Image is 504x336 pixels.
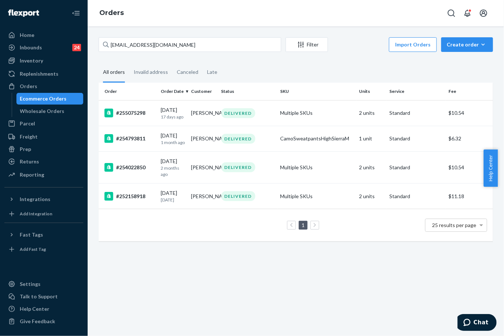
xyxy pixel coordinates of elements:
[20,95,67,102] div: Ecommerce Orders
[69,6,83,20] button: Close Navigation
[446,100,493,126] td: $10.54
[104,109,155,117] div: #255075298
[476,6,491,20] button: Open account menu
[356,126,387,151] td: 1 unit
[4,243,83,255] a: Add Fast Tag
[20,83,37,90] div: Orders
[4,316,83,327] button: Give Feedback
[4,291,83,302] button: Talk to Support
[20,70,58,78] div: Replenishments
[278,83,356,100] th: SKU
[389,193,443,200] p: Standard
[447,41,488,48] div: Create order
[4,80,83,92] a: Orders
[99,37,281,52] input: Search orders
[104,192,155,201] div: #252158918
[4,229,83,241] button: Fast Tags
[386,83,446,100] th: Service
[161,189,185,203] div: [DATE]
[20,231,43,238] div: Fast Tags
[161,197,185,203] p: [DATE]
[188,184,218,209] td: [PERSON_NAME]
[446,184,493,209] td: $11.18
[207,63,217,82] div: Late
[458,314,497,332] iframe: Opens a widget where you can chat to one of our agents
[218,83,278,100] th: Status
[4,131,83,143] a: Freight
[4,118,83,129] a: Parcel
[20,158,39,165] div: Returns
[158,83,188,100] th: Order Date
[278,100,356,126] td: Multiple SKUs
[191,88,215,94] div: Customer
[300,222,306,228] a: Page 1 is your current page
[4,29,83,41] a: Home
[161,139,185,146] p: 1 month ago
[446,151,493,183] td: $10.54
[4,143,83,155] a: Prep
[20,44,42,51] div: Inbounds
[389,37,437,52] button: Import Orders
[446,126,493,151] td: $6.32
[389,135,443,142] p: Standard
[460,6,475,20] button: Open notifications
[4,193,83,205] button: Integrations
[161,106,185,120] div: [DATE]
[20,293,58,300] div: Talk to Support
[20,31,34,39] div: Home
[4,55,83,67] a: Inventory
[134,63,168,82] div: Invalid address
[20,318,55,325] div: Give Feedback
[389,109,443,117] p: Standard
[103,63,125,83] div: All orders
[161,132,185,146] div: [DATE]
[161,114,185,120] p: 17 days ago
[4,303,83,315] a: Help Center
[104,134,155,143] div: #254793811
[20,57,43,64] div: Inventory
[16,93,84,105] a: Ecommerce Orders
[389,164,443,171] p: Standard
[8,10,39,17] img: Flexport logo
[4,156,83,167] a: Returns
[280,135,354,142] div: CamoSweatpantsHighSierraM
[72,44,81,51] div: 24
[93,3,130,24] ol: breadcrumbs
[20,133,38,140] div: Freight
[20,107,65,115] div: Wholesale Orders
[20,305,49,313] div: Help Center
[188,126,218,151] td: [PERSON_NAME]
[356,83,387,100] th: Units
[278,184,356,209] td: Multiple SKUs
[441,37,493,52] button: Create order
[444,6,459,20] button: Open Search Box
[99,83,158,100] th: Order
[4,42,83,53] a: Inbounds24
[20,246,46,252] div: Add Fast Tag
[286,37,328,52] button: Filter
[221,134,255,144] div: DELIVERED
[188,151,218,183] td: [PERSON_NAME]
[446,83,493,100] th: Fee
[484,150,498,187] button: Help Center
[16,105,84,117] a: Wholesale Orders
[4,68,83,80] a: Replenishments
[221,191,255,201] div: DELIVERED
[278,151,356,183] td: Multiple SKUs
[356,100,387,126] td: 2 units
[221,162,255,172] div: DELIVERED
[104,163,155,172] div: #254022850
[20,196,50,203] div: Integrations
[4,278,83,290] a: Settings
[4,169,83,181] a: Reporting
[4,208,83,220] a: Add Integration
[20,146,31,153] div: Prep
[356,151,387,183] td: 2 units
[161,165,185,177] p: 2 months ago
[188,100,218,126] td: [PERSON_NAME]
[20,120,35,127] div: Parcel
[20,171,44,178] div: Reporting
[20,211,52,217] div: Add Integration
